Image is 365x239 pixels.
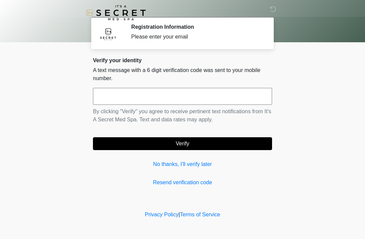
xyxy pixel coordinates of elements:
[145,212,179,217] a: Privacy Policy
[180,212,220,217] a: Terms of Service
[93,107,272,124] p: By clicking "Verify" you agree to receive pertinent text notifications from It's A Secret Med Spa...
[93,66,272,82] p: A text message with a 6 digit verification code was sent to your mobile number.
[93,137,272,150] button: Verify
[131,33,262,41] div: Please enter your email
[93,178,272,187] a: Resend verification code
[93,57,272,64] h2: Verify your identity
[131,24,262,30] h2: Registration Information
[98,24,118,44] img: Agent Avatar
[93,160,272,168] a: No thanks, I'll verify later
[178,212,180,217] a: |
[86,5,146,20] img: It's A Secret Med Spa Logo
